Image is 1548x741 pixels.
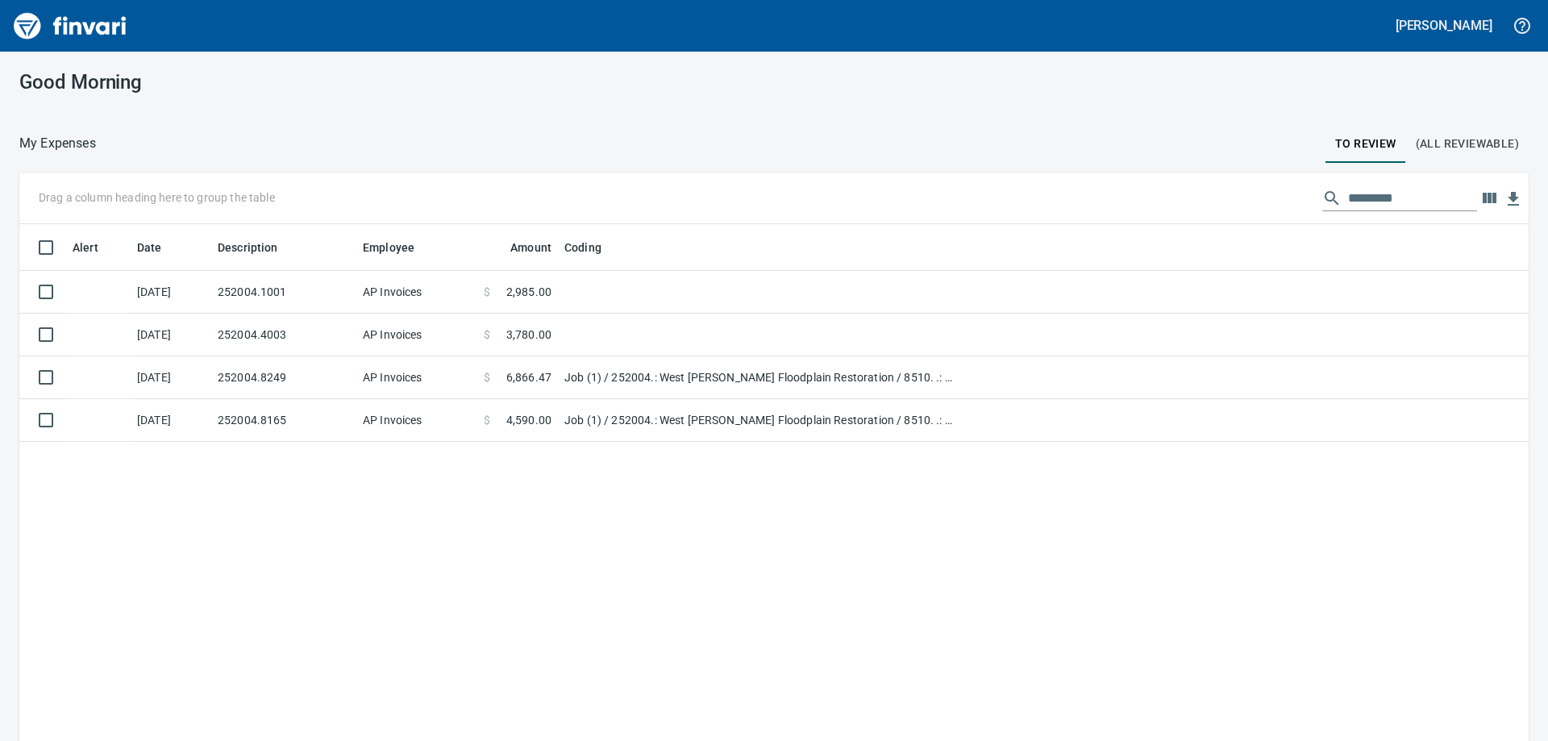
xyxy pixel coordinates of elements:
[356,271,477,314] td: AP Invoices
[73,238,98,257] span: Alert
[1501,187,1525,211] button: Download table
[564,238,601,257] span: Coding
[558,356,961,399] td: Job (1) / 252004.: West [PERSON_NAME] Floodplain Restoration / 8510. .: Cofferdam Install/Removal...
[484,284,490,300] span: $
[131,356,211,399] td: [DATE]
[137,238,162,257] span: Date
[131,271,211,314] td: [DATE]
[363,238,414,257] span: Employee
[211,271,356,314] td: 252004.1001
[1416,134,1519,154] span: (All Reviewable)
[484,369,490,385] span: $
[131,399,211,442] td: [DATE]
[1392,13,1496,38] button: [PERSON_NAME]
[218,238,299,257] span: Description
[10,6,131,45] img: Finvari
[484,412,490,428] span: $
[484,327,490,343] span: $
[564,238,622,257] span: Coding
[506,327,551,343] span: 3,780.00
[73,238,119,257] span: Alert
[356,314,477,356] td: AP Invoices
[19,134,96,153] nav: breadcrumb
[131,314,211,356] td: [DATE]
[558,399,961,442] td: Job (1) / 252004.: West [PERSON_NAME] Floodplain Restoration / 8510. .: Cofferdam Install/Removal...
[19,71,497,94] h3: Good Morning
[363,238,435,257] span: Employee
[356,356,477,399] td: AP Invoices
[506,369,551,385] span: 6,866.47
[211,314,356,356] td: 252004.4003
[218,238,278,257] span: Description
[356,399,477,442] td: AP Invoices
[510,238,551,257] span: Amount
[506,412,551,428] span: 4,590.00
[211,356,356,399] td: 252004.8249
[39,189,275,206] p: Drag a column heading here to group the table
[1477,186,1501,210] button: Choose columns to display
[489,238,551,257] span: Amount
[1396,17,1492,34] h5: [PERSON_NAME]
[1335,134,1396,154] span: To Review
[506,284,551,300] span: 2,985.00
[211,399,356,442] td: 252004.8165
[137,238,183,257] span: Date
[19,134,96,153] p: My Expenses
